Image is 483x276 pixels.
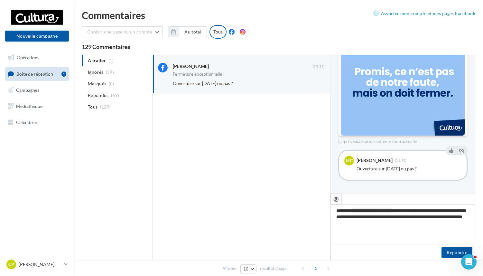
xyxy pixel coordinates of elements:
div: [PERSON_NAME] [173,63,209,70]
a: Opérations [4,51,70,64]
div: Commentaires [82,10,475,20]
span: 03:10 [313,64,325,70]
div: Ouverture sur [DATE] ou pas ? [357,166,461,172]
span: Médiathèque [16,103,42,109]
div: Fermeture exceptionnelle [173,72,223,76]
span: 03:10 [395,158,407,163]
span: Masqués [88,81,106,87]
span: 1 [311,263,321,273]
span: Campagnes [16,87,39,93]
button: Répondre [441,247,472,258]
div: La prévisualisation est non-contractuelle [338,136,468,145]
a: CP [PERSON_NAME] [5,258,69,271]
a: Calendrier [4,116,70,129]
iframe: Intercom live chat [461,254,477,270]
span: 10 [243,266,249,271]
button: Au total [168,26,207,37]
span: Répondus [88,92,109,99]
a: Boîte de réception1 [4,67,70,81]
span: Calendrier [16,119,38,125]
span: Opérations [17,55,39,60]
span: résultats/page [260,265,287,271]
div: 129 Commentaires [82,44,475,50]
div: [PERSON_NAME] [357,158,393,163]
span: (129) [100,104,111,109]
span: (59) [106,70,114,75]
span: Tous [88,104,98,110]
button: Au total [179,26,207,37]
span: Ignorés [88,69,103,75]
p: [PERSON_NAME] [19,261,61,268]
button: 10 [240,264,257,273]
button: Nouvelle campagne [5,31,69,42]
span: Ouverture sur [DATE] ou pas ? [173,81,233,86]
span: Boîte de réception [16,71,53,76]
span: Afficher [222,265,237,271]
span: CP [8,261,14,268]
span: MC [346,157,353,164]
span: (69) [111,93,119,98]
div: Tous [209,25,227,39]
i: @ [333,196,339,202]
button: @ [330,194,341,205]
button: Choisir une page ou un compte [82,26,163,37]
a: Campagnes [4,83,70,97]
div: 1 [61,71,66,77]
span: Choisir une page ou un compte [87,29,152,34]
a: Médiathèque [4,100,70,113]
a: Associer mon compte et mes pages Facebook [373,10,475,17]
span: (0) [109,81,114,86]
